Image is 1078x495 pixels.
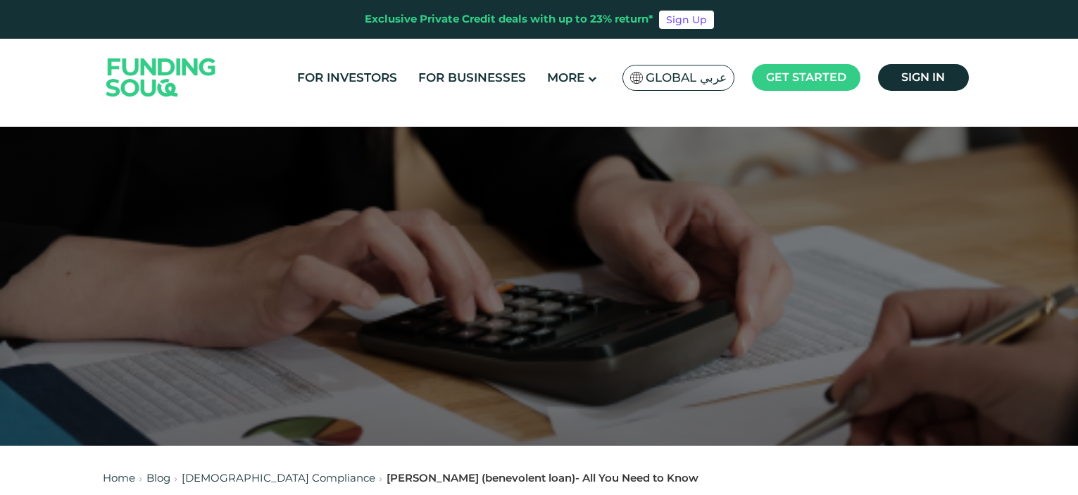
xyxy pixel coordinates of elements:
[547,70,584,84] span: More
[294,66,401,89] a: For Investors
[646,70,727,86] span: Global عربي
[659,11,714,29] a: Sign Up
[415,66,529,89] a: For Businesses
[630,72,643,84] img: SA Flag
[365,11,653,27] div: Exclusive Private Credit deals with up to 23% return*
[878,64,969,91] a: Sign in
[766,70,846,84] span: Get started
[387,470,698,487] div: [PERSON_NAME] (benevolent loan)- All You Need to Know
[92,42,230,113] img: Logo
[901,70,945,84] span: Sign in
[103,471,135,484] a: Home
[146,471,170,484] a: Blog
[182,471,375,484] a: [DEMOGRAPHIC_DATA] Compliance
